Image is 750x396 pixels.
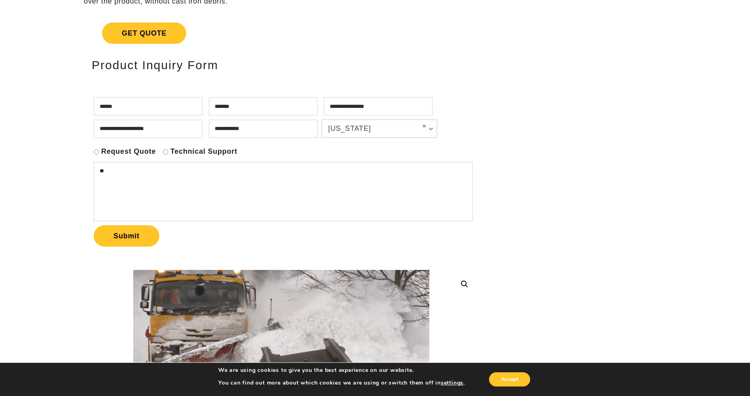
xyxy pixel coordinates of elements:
a: Get Quote [84,13,479,53]
button: Accept [489,372,530,387]
h2: Product Inquiry Form [92,58,471,72]
label: Request Quote [101,147,156,156]
p: We are using cookies to give you the best experience on our website. [218,367,465,374]
span: [US_STATE] [328,123,416,134]
a: [US_STATE] [322,120,437,138]
button: Submit [94,225,159,247]
span: Get Quote [102,23,186,44]
label: Technical Support [170,147,237,156]
p: You can find out more about which cookies we are using or switch them off in . [218,379,465,387]
button: settings [441,379,463,387]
